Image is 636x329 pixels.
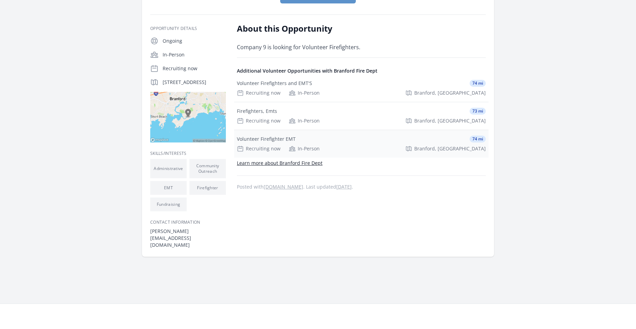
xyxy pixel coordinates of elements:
div: Recruiting now [237,117,281,124]
span: 73 mi [470,108,486,115]
p: [STREET_ADDRESS] [163,79,226,86]
a: Volunteer Firefighters and EMT'S 74 mi Recruiting now In-Person Branford, [GEOGRAPHIC_DATA] [234,74,489,102]
li: Administrative [150,159,187,178]
li: Fundraising [150,198,187,211]
a: [DOMAIN_NAME] [264,183,303,190]
a: Firefighters, Emts 73 mi Recruiting now In-Person Branford, [GEOGRAPHIC_DATA] [234,102,489,130]
div: Volunteer Firefighter EMT [237,136,296,142]
li: Community Outreach [189,159,226,178]
div: In-Person [289,145,320,152]
span: Branford, [GEOGRAPHIC_DATA] [414,117,486,124]
li: EMT [150,181,187,195]
dd: [EMAIL_ADDRESS][DOMAIN_NAME] [150,235,226,248]
a: Learn more about Branford Fire Dept [237,160,322,166]
div: In-Person [289,117,320,124]
span: 74 mi [470,136,486,142]
div: Recruiting now [237,89,281,96]
div: In-Person [289,89,320,96]
h3: Contact Information [150,220,226,225]
div: Recruiting now [237,145,281,152]
h4: Additional Volunteer Opportunities with Branford Fire Dept [237,67,486,74]
span: Branford, [GEOGRAPHIC_DATA] [414,89,486,96]
div: Company 9 is looking for Volunteer Firefighters. [237,42,438,52]
div: Volunteer Firefighters and EMT'S [237,80,312,87]
div: Firefighters, Emts [237,108,277,115]
h3: Opportunity Details [150,26,226,31]
h3: Skills/Interests [150,151,226,156]
a: Volunteer Firefighter EMT 74 mi Recruiting now In-Person Branford, [GEOGRAPHIC_DATA] [234,130,489,158]
span: 74 mi [470,80,486,87]
p: In-Person [163,51,226,58]
img: Map [150,92,226,142]
h2: About this Opportunity [237,23,438,34]
p: Ongoing [163,38,226,44]
abbr: Mon, Jan 30, 2023 5:13 AM [336,183,352,190]
p: Posted with . Last updated . [237,184,486,190]
dt: [PERSON_NAME] [150,228,226,235]
span: Branford, [GEOGRAPHIC_DATA] [414,145,486,152]
p: Recruiting now [163,65,226,72]
li: Firefighter [189,181,226,195]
